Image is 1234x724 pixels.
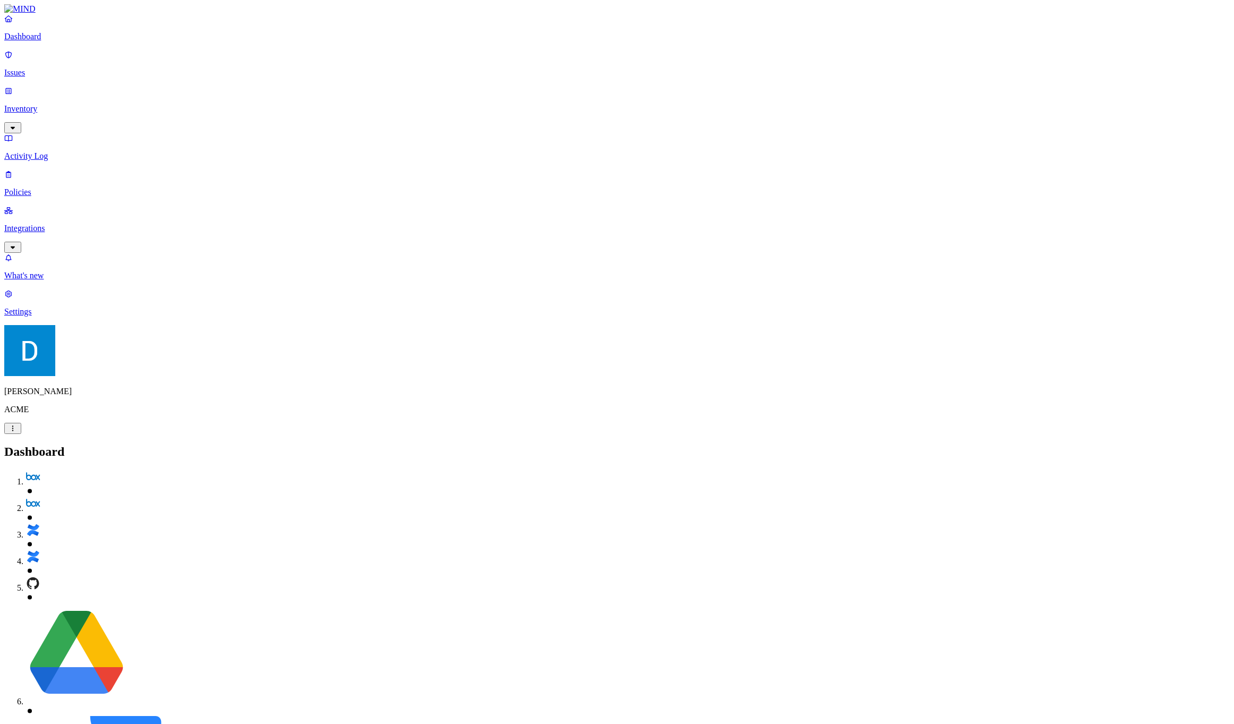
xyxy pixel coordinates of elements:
a: Activity Log [4,133,1230,161]
img: svg%3e [26,496,40,511]
img: svg%3e [26,576,40,591]
img: svg%3e [26,523,40,538]
h2: Dashboard [4,445,1230,459]
p: ACME [4,405,1230,414]
p: Activity Log [4,151,1230,161]
img: svg%3e [26,549,40,564]
a: MIND [4,4,1230,14]
img: MIND [4,4,36,14]
img: svg%3e [26,470,40,484]
p: Inventory [4,104,1230,114]
p: Settings [4,307,1230,317]
a: Policies [4,169,1230,197]
a: Inventory [4,86,1230,132]
p: Dashboard [4,32,1230,41]
a: Issues [4,50,1230,78]
a: Integrations [4,206,1230,251]
p: What's new [4,271,1230,280]
a: What's new [4,253,1230,280]
a: Settings [4,289,1230,317]
p: [PERSON_NAME] [4,387,1230,396]
img: svg%3e [26,602,128,704]
a: Dashboard [4,14,1230,41]
img: Daniel Golshani [4,325,55,376]
p: Issues [4,68,1230,78]
p: Integrations [4,224,1230,233]
p: Policies [4,188,1230,197]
